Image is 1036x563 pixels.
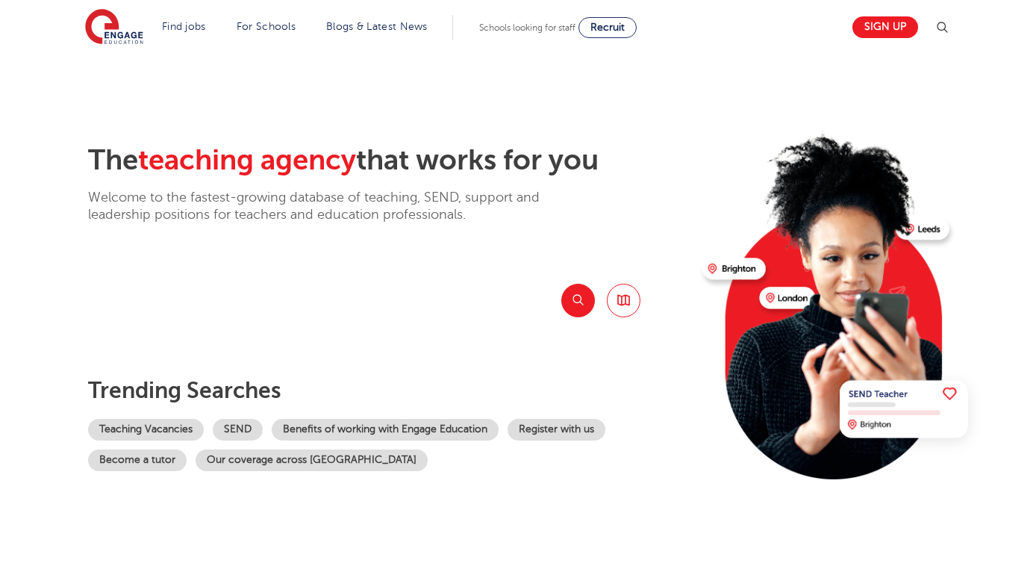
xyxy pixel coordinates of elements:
a: Register with us [508,419,605,441]
p: Welcome to the fastest-growing database of teaching, SEND, support and leadership positions for t... [88,189,581,224]
a: Become a tutor [88,450,187,471]
a: For Schools [237,21,296,32]
a: Teaching Vacancies [88,419,204,441]
a: SEND [213,419,263,441]
p: Trending searches [88,377,690,404]
a: Benefits of working with Engage Education [272,419,499,441]
a: Blogs & Latest News [326,21,428,32]
button: Search [561,284,595,317]
a: Our coverage across [GEOGRAPHIC_DATA] [196,450,428,471]
a: Sign up [852,16,918,38]
span: teaching agency [138,144,356,176]
a: Recruit [578,17,637,38]
h2: The that works for you [88,143,690,178]
span: Schools looking for staff [479,22,575,33]
img: Engage Education [85,9,143,46]
a: Find jobs [162,21,206,32]
span: Recruit [590,22,625,33]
